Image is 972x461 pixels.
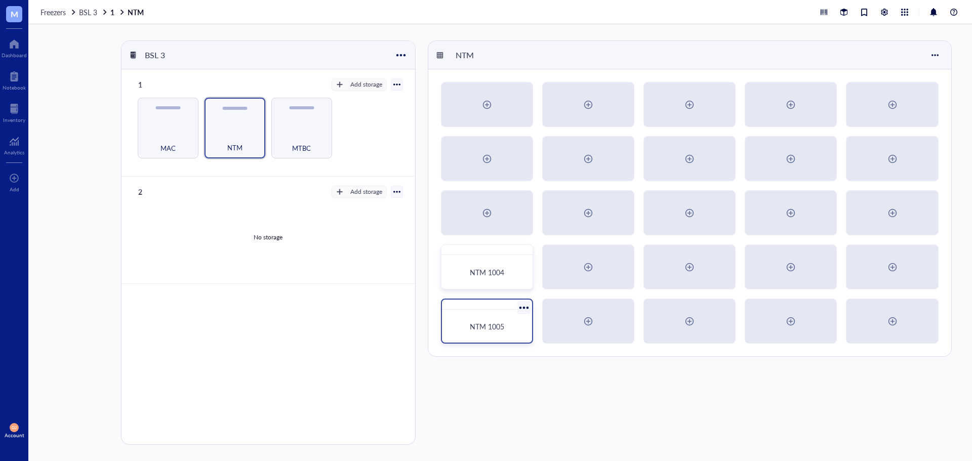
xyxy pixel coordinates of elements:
[40,8,77,17] a: Freezers
[451,47,512,64] div: NTM
[10,186,19,192] div: Add
[160,143,176,154] span: MAC
[350,187,382,196] div: Add storage
[2,36,27,58] a: Dashboard
[227,142,242,153] span: NTM
[254,233,282,242] div: No storage
[134,77,194,92] div: 1
[332,78,387,91] button: Add storage
[3,85,26,91] div: Notebook
[134,185,194,199] div: 2
[40,7,66,17] span: Freezers
[3,68,26,91] a: Notebook
[12,426,16,430] span: GU
[79,8,108,17] a: BSL 3
[4,149,24,155] div: Analytics
[3,117,25,123] div: Inventory
[2,52,27,58] div: Dashboard
[79,7,97,17] span: BSL 3
[140,47,201,64] div: BSL 3
[470,267,504,277] span: NTM 1004
[110,8,146,17] a: 1NTM
[470,321,504,331] span: NTM 1005
[11,8,18,20] span: M
[5,432,24,438] div: Account
[4,133,24,155] a: Analytics
[3,101,25,123] a: Inventory
[350,80,382,89] div: Add storage
[292,143,311,154] span: MTBC
[332,186,387,198] button: Add storage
